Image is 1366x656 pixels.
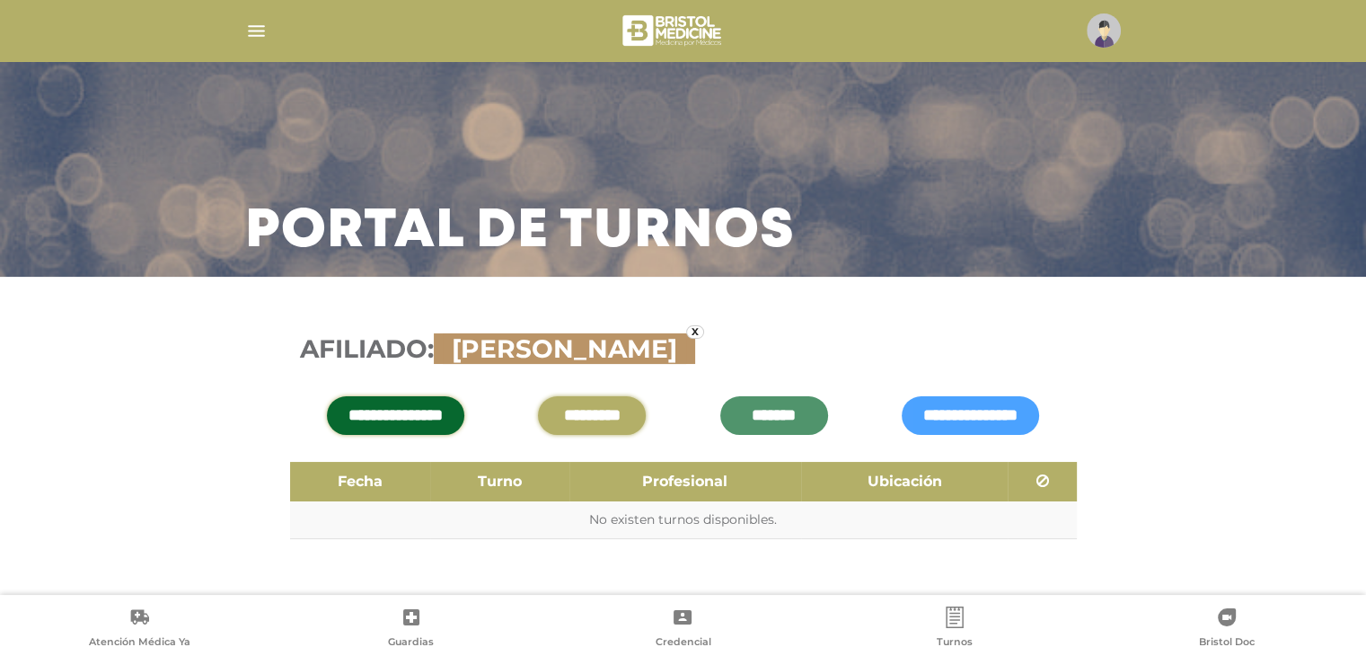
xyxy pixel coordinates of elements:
[276,607,548,652] a: Guardias
[245,20,268,42] img: Cober_menu-lines-white.svg
[620,9,727,52] img: bristol-medicine-blanco.png
[89,635,190,652] span: Atención Médica Ya
[801,462,1009,501] th: Ubicación
[686,325,704,339] a: x
[290,462,431,501] th: Fecha
[819,607,1091,652] a: Turnos
[443,333,686,364] span: [PERSON_NAME]
[300,334,1067,365] h3: Afiliado:
[245,208,795,255] h3: Portal de turnos
[655,635,710,652] span: Credencial
[1087,13,1121,48] img: profile-placeholder.svg
[569,462,801,501] th: Profesional
[4,607,276,652] a: Atención Médica Ya
[388,635,434,652] span: Guardias
[937,635,973,652] span: Turnos
[547,607,819,652] a: Credencial
[430,462,569,501] th: Turno
[1090,607,1362,652] a: Bristol Doc
[1199,635,1255,652] span: Bristol Doc
[290,501,1077,539] td: No existen turnos disponibles.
